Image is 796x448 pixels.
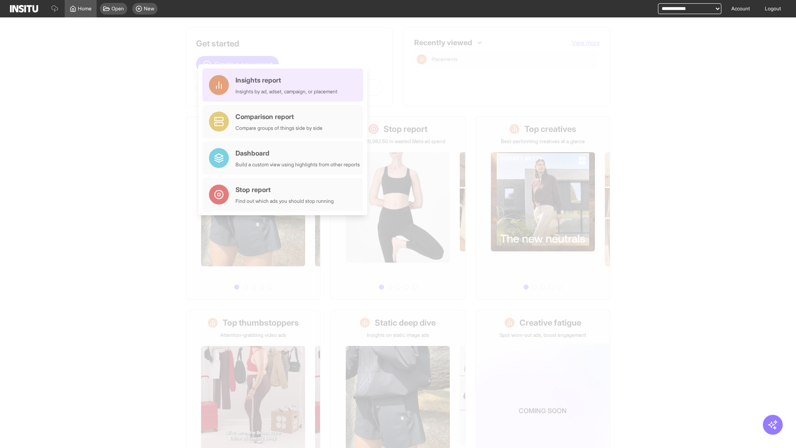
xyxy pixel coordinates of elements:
[144,5,154,12] span: New
[235,112,323,122] div: Comparison report
[235,161,360,168] div: Build a custom view using highlights from other reports
[10,5,38,12] img: Logo
[78,5,92,12] span: Home
[235,125,323,131] div: Compare groups of things side by side
[235,75,337,85] div: Insights report
[235,185,334,195] div: Stop report
[235,198,334,205] div: Find out which ads you should stop running
[235,88,337,95] div: Insights by ad, adset, campaign, or placement
[235,148,360,158] div: Dashboard
[112,5,124,12] span: Open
